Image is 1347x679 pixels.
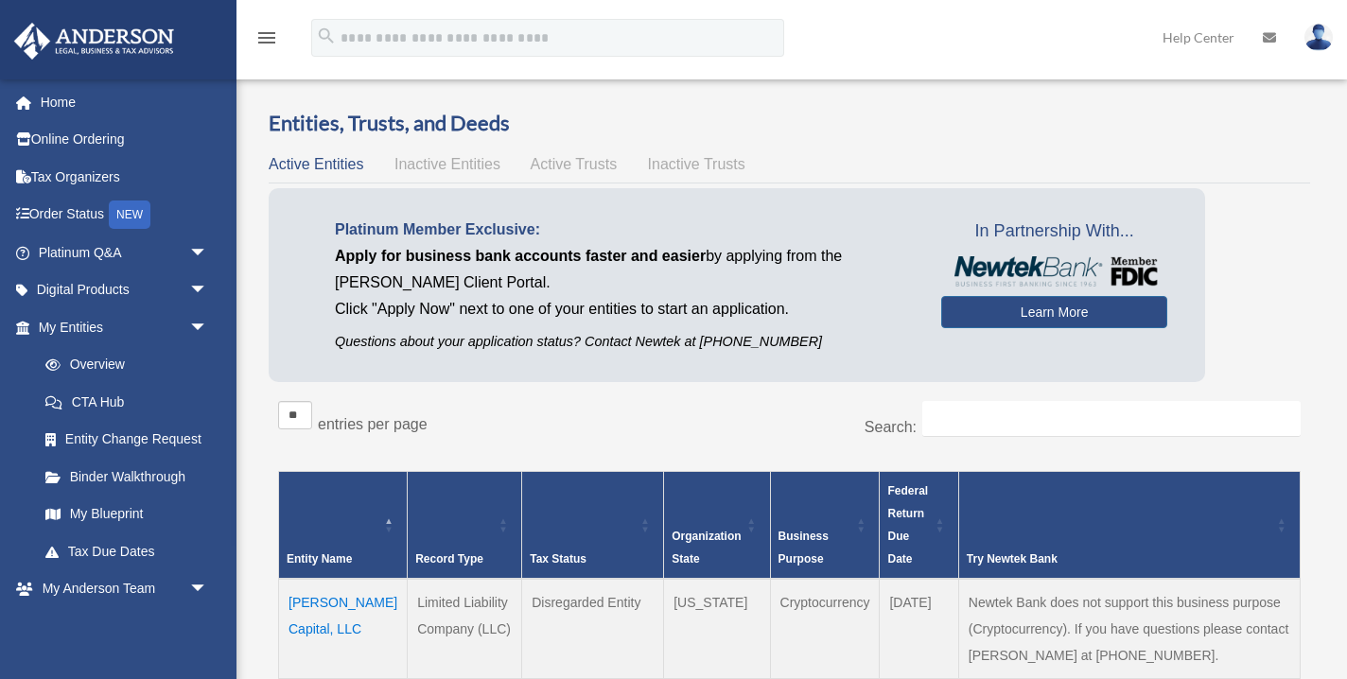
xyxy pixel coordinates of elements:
th: Record Type: Activate to sort [408,471,522,579]
td: Cryptocurrency [770,579,880,679]
span: arrow_drop_down [189,308,227,347]
i: menu [255,26,278,49]
td: Limited Liability Company (LLC) [408,579,522,679]
img: User Pic [1304,24,1333,51]
p: Platinum Member Exclusive: [335,217,913,243]
span: Inactive Trusts [648,156,745,172]
a: Order StatusNEW [13,196,236,235]
span: Apply for business bank accounts faster and easier [335,248,706,264]
a: Tax Organizers [13,158,236,196]
span: arrow_drop_down [189,570,227,609]
a: menu [255,33,278,49]
a: Platinum Q&Aarrow_drop_down [13,234,236,271]
a: Online Ordering [13,121,236,159]
td: Disregarded Entity [522,579,664,679]
th: Entity Name: Activate to invert sorting [279,471,408,579]
th: Tax Status: Activate to sort [522,471,664,579]
th: Business Purpose: Activate to sort [770,471,880,579]
a: My Entitiesarrow_drop_down [13,308,227,346]
span: Tax Status [530,552,586,566]
span: Active Trusts [531,156,618,172]
p: Click "Apply Now" next to one of your entities to start an application. [335,296,913,322]
a: Tax Due Dates [26,532,227,570]
td: [US_STATE] [664,579,770,679]
span: arrow_drop_down [189,234,227,272]
a: Home [13,83,236,121]
a: Binder Walkthrough [26,458,227,496]
a: My Anderson Teamarrow_drop_down [13,570,236,608]
p: by applying from the [PERSON_NAME] Client Portal. [335,243,913,296]
img: Anderson Advisors Platinum Portal [9,23,180,60]
div: Try Newtek Bank [967,548,1271,570]
i: search [316,26,337,46]
a: CTA Hub [26,383,227,421]
span: Inactive Entities [394,156,500,172]
a: Digital Productsarrow_drop_down [13,271,236,309]
a: My Blueprint [26,496,227,533]
span: Entity Name [287,552,352,566]
p: Questions about your application status? Contact Newtek at [PHONE_NUMBER] [335,330,913,354]
td: [PERSON_NAME] Capital, LLC [279,579,408,679]
h3: Entities, Trusts, and Deeds [269,109,1310,138]
span: Record Type [415,552,483,566]
img: NewtekBankLogoSM.png [951,256,1158,287]
td: [DATE] [880,579,958,679]
div: NEW [109,200,150,229]
th: Federal Return Due Date: Activate to sort [880,471,958,579]
span: Business Purpose [778,530,829,566]
a: Entity Change Request [26,421,227,459]
label: entries per page [318,416,428,432]
span: arrow_drop_down [189,607,227,646]
th: Organization State: Activate to sort [664,471,770,579]
span: Federal Return Due Date [887,484,928,566]
span: In Partnership With... [941,217,1167,247]
span: Active Entities [269,156,363,172]
th: Try Newtek Bank : Activate to sort [958,471,1300,579]
td: Newtek Bank does not support this business purpose (Cryptocurrency). If you have questions please... [958,579,1300,679]
span: Organization State [672,530,741,566]
a: Overview [26,346,218,384]
label: Search: [865,419,917,435]
a: Learn More [941,296,1167,328]
span: arrow_drop_down [189,271,227,310]
a: My Documentsarrow_drop_down [13,607,236,645]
